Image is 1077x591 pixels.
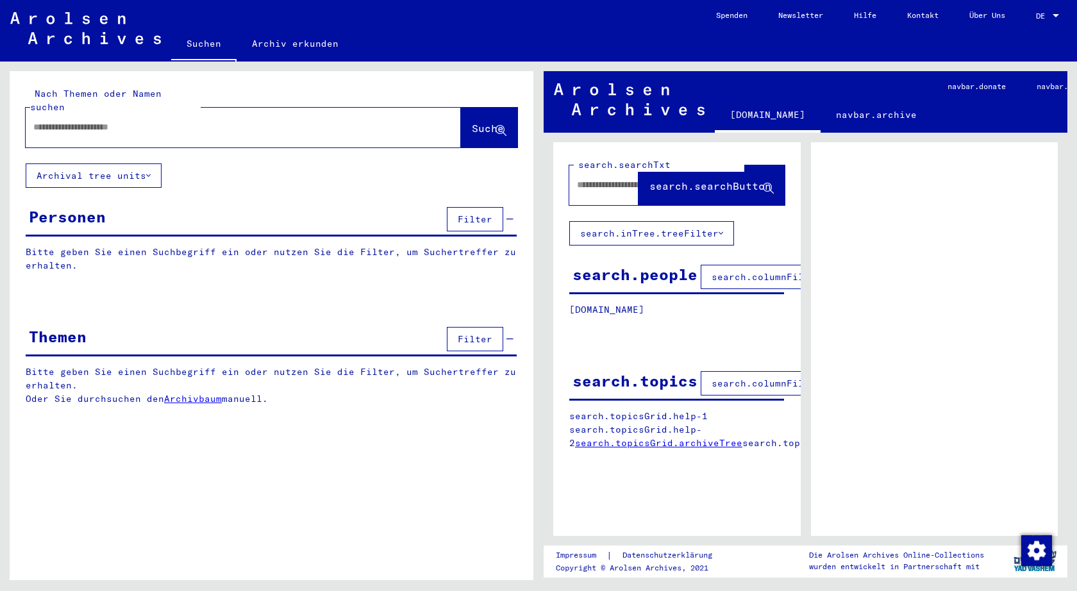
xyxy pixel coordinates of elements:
[26,365,517,406] p: Bitte geben Sie einen Suchbegriff ein oder nutzen Sie die Filter, um Suchertreffer zu erhalten. O...
[556,549,728,562] div: |
[461,108,517,147] button: Suche
[932,71,1021,102] a: navbar.donate
[458,333,492,345] span: Filter
[29,205,106,228] div: Personen
[572,369,697,392] div: search.topics
[809,561,984,572] p: wurden entwickelt in Partnerschaft mit
[575,437,742,449] a: search.topicsGrid.archiveTree
[29,325,87,348] div: Themen
[472,122,504,135] span: Suche
[712,378,861,389] span: search.columnFilter.filter
[26,163,162,188] button: Archival tree units
[1021,535,1051,565] div: Zustimmung ändern
[10,12,161,44] img: Arolsen_neg.svg
[569,410,785,450] p: search.topicsGrid.help-1 search.topicsGrid.help-2 search.topicsGrid.manually.
[1036,12,1050,21] span: DE
[164,393,222,404] a: Archivbaum
[447,207,503,231] button: Filter
[569,303,784,317] p: [DOMAIN_NAME]
[556,549,606,562] a: Impressum
[821,99,932,130] a: navbar.archive
[572,263,697,286] div: search.people
[639,165,785,205] button: search.searchButton
[26,246,517,272] p: Bitte geben Sie einen Suchbegriff ein oder nutzen Sie die Filter, um Suchertreffer zu erhalten.
[809,549,984,561] p: Die Arolsen Archives Online-Collections
[712,271,861,283] span: search.columnFilter.filter
[569,221,734,246] button: search.inTree.treeFilter
[578,159,671,171] mat-label: search.searchTxt
[1011,545,1059,577] img: yv_logo.png
[447,327,503,351] button: Filter
[612,549,728,562] a: Datenschutzerklärung
[30,88,162,113] mat-label: Nach Themen oder Namen suchen
[649,179,771,192] span: search.searchButton
[701,371,872,395] button: search.columnFilter.filter
[554,83,705,115] img: Arolsen_neg.svg
[458,213,492,225] span: Filter
[237,28,354,59] a: Archiv erkunden
[701,265,872,289] button: search.columnFilter.filter
[171,28,237,62] a: Suchen
[715,99,821,133] a: [DOMAIN_NAME]
[556,562,728,574] p: Copyright © Arolsen Archives, 2021
[1021,535,1052,566] img: Zustimmung ändern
